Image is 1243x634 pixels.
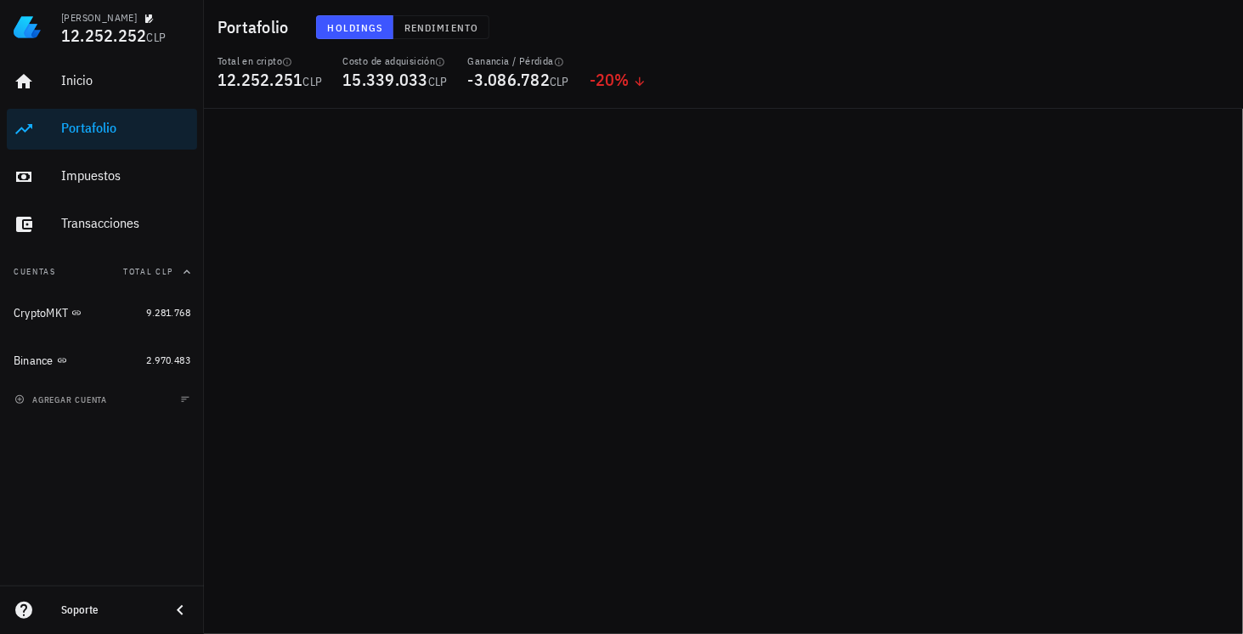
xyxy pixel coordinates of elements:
[468,54,569,68] div: Ganancia / Pérdida
[342,68,428,91] span: 15.339.033
[146,354,190,366] span: 2.970.483
[468,68,551,91] span: -3.086.782
[61,215,190,231] div: Transacciones
[218,68,303,91] span: 12.252.251
[393,15,489,39] button: Rendimiento
[615,68,630,91] span: %
[147,30,167,45] span: CLP
[14,354,54,368] div: Binance
[7,292,197,333] a: CryptoMKT 9.281.768
[14,14,41,41] img: LedgiFi
[61,24,147,47] span: 12.252.252
[316,15,394,39] button: Holdings
[404,21,478,34] span: Rendimiento
[550,74,569,89] span: CLP
[1206,14,1233,41] div: avatar
[218,54,322,68] div: Total en cripto
[7,204,197,245] a: Transacciones
[7,252,197,292] button: CuentasTotal CLP
[428,74,448,89] span: CLP
[7,109,197,150] a: Portafolio
[10,391,115,408] button: agregar cuenta
[14,306,68,320] div: CryptoMKT
[327,21,383,34] span: Holdings
[61,120,190,136] div: Portafolio
[61,72,190,88] div: Inicio
[342,54,447,68] div: Costo de adquisición
[61,603,156,617] div: Soporte
[303,74,323,89] span: CLP
[61,11,137,25] div: [PERSON_NAME]
[7,340,197,381] a: Binance 2.970.483
[18,394,107,405] span: agregar cuenta
[146,306,190,319] span: 9.281.768
[61,167,190,184] div: Impuestos
[218,14,296,41] h1: Portafolio
[7,61,197,102] a: Inicio
[123,266,173,277] span: Total CLP
[590,71,647,88] div: -20
[7,156,197,197] a: Impuestos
